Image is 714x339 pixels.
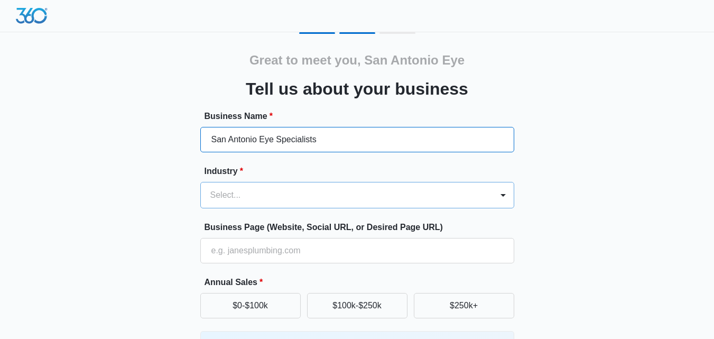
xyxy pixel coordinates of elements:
[205,221,518,234] label: Business Page (Website, Social URL, or Desired Page URL)
[200,238,514,263] input: e.g. janesplumbing.com
[200,293,301,318] button: $0-$100k
[200,127,514,152] input: e.g. Jane's Plumbing
[246,76,468,102] h3: Tell us about your business
[307,293,407,318] button: $100k-$250k
[205,110,518,123] label: Business Name
[249,51,465,70] h2: Great to meet you, San Antonio Eye
[205,165,518,178] label: Industry
[414,293,514,318] button: $250k+
[205,276,518,289] label: Annual Sales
